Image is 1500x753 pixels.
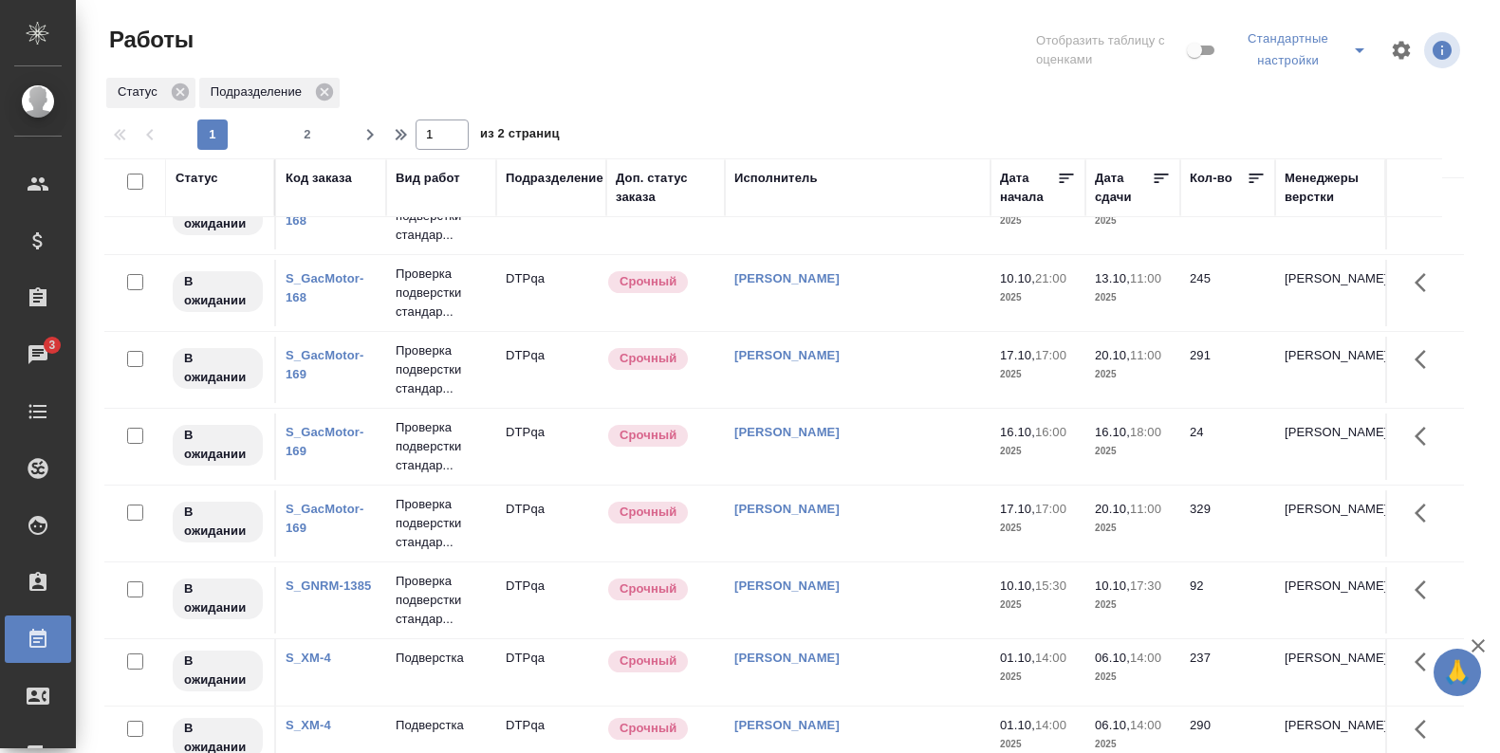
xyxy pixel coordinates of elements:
span: 3 [37,336,66,355]
td: DTPqa [496,639,606,706]
p: 16:00 [1035,425,1066,439]
div: Исполнитель [734,169,818,188]
td: 245 [1180,260,1275,326]
p: [PERSON_NAME] [1285,649,1376,668]
p: 14:00 [1035,718,1066,732]
a: S_XM-4 [286,651,331,665]
p: 2025 [1000,596,1076,615]
p: 2025 [1000,288,1076,307]
p: 2025 [1095,596,1171,615]
a: [PERSON_NAME] [734,425,840,439]
button: Здесь прячутся важные кнопки [1403,639,1449,685]
a: [PERSON_NAME] [734,348,840,362]
p: 14:00 [1035,651,1066,665]
div: split button [1235,25,1379,76]
td: 291 [1180,337,1275,403]
div: Исполнитель назначен, приступать к работе пока рано [171,649,265,693]
p: В ожидании [184,272,251,310]
p: 10.10, [1000,579,1035,593]
p: 2025 [1000,442,1076,461]
p: 17:30 [1130,579,1161,593]
a: S_GacMotor-169 [286,348,363,381]
p: 10.10, [1095,579,1130,593]
p: 10.10, [1000,271,1035,285]
p: 01.10, [1000,718,1035,732]
div: Статус [176,169,218,188]
td: DTPqa [496,567,606,634]
p: Проверка подверстки стандар... [396,572,487,629]
button: Здесь прячутся важные кнопки [1403,413,1449,459]
a: 3 [5,331,71,378]
p: В ожидании [184,652,251,689]
td: DTPqa [496,260,606,326]
p: Срочный [620,579,676,598]
p: Проверка подверстки стандар... [396,341,487,398]
p: 2025 [1095,365,1171,384]
div: Дата начала [1000,169,1057,207]
p: 2025 [1095,519,1171,538]
div: Вид работ [396,169,460,188]
div: Код заказа [286,169,352,188]
p: [PERSON_NAME] [1285,500,1376,519]
p: 14:00 [1130,651,1161,665]
p: 11:00 [1130,348,1161,362]
p: Срочный [620,652,676,670]
p: [PERSON_NAME] [1285,716,1376,735]
p: 2025 [1000,668,1076,687]
a: S_XM-4 [286,718,331,732]
p: Подразделение [211,83,308,101]
p: В ожидании [184,426,251,464]
p: 16.10, [1000,425,1035,439]
p: 06.10, [1095,651,1130,665]
div: Исполнитель назначен, приступать к работе пока рано [171,500,265,544]
td: DTPqa [496,413,606,480]
p: Срочный [620,426,676,445]
p: 14:00 [1130,718,1161,732]
td: 237 [1180,639,1275,706]
p: [PERSON_NAME] [1285,346,1376,365]
button: Здесь прячутся важные кнопки [1403,567,1449,613]
p: 2025 [1095,288,1171,307]
p: Срочный [620,272,676,291]
p: 2025 [1095,211,1171,230]
td: 329 [1180,490,1275,557]
span: Работы [104,25,194,55]
p: 2025 [1095,442,1171,461]
p: 06.10, [1095,718,1130,732]
p: 17.10, [1000,348,1035,362]
span: Настроить таблицу [1379,28,1424,73]
p: [PERSON_NAME] [1285,269,1376,288]
span: 2 [292,125,323,144]
div: Кол-во [1190,169,1232,188]
p: 17:00 [1035,502,1066,516]
div: Подразделение [199,78,340,108]
p: В ожидании [184,579,251,617]
div: Подразделение [506,169,603,188]
div: Доп. статус заказа [616,169,715,207]
td: DTPqa [496,337,606,403]
a: S_GacMotor-168 [286,271,363,304]
p: 17:00 [1035,348,1066,362]
span: Отобразить таблицу с оценками [1036,31,1183,69]
p: Проверка подверстки стандар... [396,418,487,475]
p: 13.10, [1095,271,1130,285]
td: 92 [1180,567,1275,634]
p: 21:00 [1035,271,1066,285]
p: В ожидании [184,349,251,387]
a: [PERSON_NAME] [734,651,840,665]
div: Исполнитель назначен, приступать к работе пока рано [171,423,265,468]
p: [PERSON_NAME] [1285,577,1376,596]
p: Срочный [620,349,676,368]
a: S_GacMotor-169 [286,502,363,535]
p: 01.10, [1000,651,1035,665]
p: 2025 [1000,365,1076,384]
p: 2025 [1095,668,1171,687]
p: Подверстка [396,716,487,735]
div: Исполнитель назначен, приступать к работе пока рано [171,269,265,314]
p: 11:00 [1130,271,1161,285]
p: 15:30 [1035,579,1066,593]
span: Посмотреть информацию [1424,32,1464,68]
div: Статус [106,78,195,108]
div: Менеджеры верстки [1285,169,1376,207]
td: 24 [1180,413,1275,480]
